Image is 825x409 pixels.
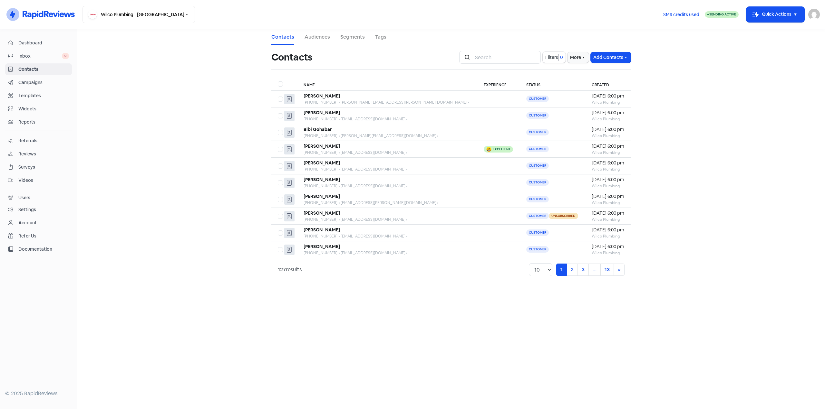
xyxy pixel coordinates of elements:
button: Quick Actions [746,7,804,22]
div: Account [18,219,37,226]
div: Excellent [493,148,510,151]
a: Contacts [5,63,72,75]
div: Wilco Plumbing [592,133,625,139]
div: Wilco Plumbing [592,200,625,206]
div: Wilco Plumbing [592,99,625,105]
div: Wilco Plumbing [592,116,625,122]
div: Wilco Plumbing [592,233,625,239]
button: Add Contacts [591,52,631,63]
a: Inbox 0 [5,50,72,62]
a: 3 [577,264,589,276]
div: results [278,266,302,274]
a: Surveys [5,161,72,173]
span: SMS credits used [663,11,699,18]
b: [PERSON_NAME] [304,160,340,166]
span: Inbox [18,53,62,60]
a: Settings [5,204,72,216]
div: [DATE] 6:00 pm [592,126,625,133]
b: [PERSON_NAME] [304,143,340,149]
span: Customer [526,112,549,119]
div: [DATE] 6:00 pm [592,143,625,150]
div: [PHONE_NUMBER] <[EMAIL_ADDRESS][PERSON_NAME][DOMAIN_NAME]> [304,200,471,206]
a: Next [614,264,625,276]
a: 1 [556,264,567,276]
a: 2 [567,264,578,276]
span: Customer [526,229,549,236]
a: Sending Active [705,11,739,18]
div: [PHONE_NUMBER] <[EMAIL_ADDRESS][DOMAIN_NAME]> [304,166,471,172]
th: Created [585,78,631,91]
div: [PHONE_NUMBER] <[EMAIL_ADDRESS][DOMAIN_NAME]> [304,116,471,122]
b: [PERSON_NAME] [304,244,340,249]
div: [PHONE_NUMBER] <[EMAIL_ADDRESS][DOMAIN_NAME]> [304,250,471,256]
a: Account [5,217,72,229]
a: SMS credits used [658,11,705,17]
div: [DATE] 6:00 pm [592,109,625,116]
div: Wilco Plumbing [592,217,625,222]
div: [PHONE_NUMBER] <[EMAIL_ADDRESS][DOMAIN_NAME]> [304,150,471,155]
a: Dashboard [5,37,72,49]
iframe: chat widget [798,383,819,403]
div: [PHONE_NUMBER] <[EMAIL_ADDRESS][DOMAIN_NAME]> [304,217,471,222]
span: Customer [526,213,549,219]
b: [PERSON_NAME] [304,227,340,233]
span: Customer [526,146,549,152]
a: Refer Us [5,230,72,242]
div: [PHONE_NUMBER] <[EMAIL_ADDRESS][DOMAIN_NAME]> [304,183,471,189]
button: Filters0 [543,52,566,63]
a: Users [5,192,72,204]
a: Tags [375,33,386,41]
a: Reviews [5,148,72,160]
span: Refer Us [18,233,69,239]
span: 0 [62,53,69,59]
a: Audiences [305,33,330,41]
b: Bibi Gohabar [304,126,332,132]
span: Customer [526,179,549,186]
div: [PHONE_NUMBER] <[PERSON_NAME][EMAIL_ADDRESS][DOMAIN_NAME]> [304,133,471,139]
b: [PERSON_NAME] [304,110,340,116]
div: [PHONE_NUMBER] <[EMAIL_ADDRESS][DOMAIN_NAME]> [304,233,471,239]
div: Wilco Plumbing [592,166,625,172]
span: Customer [526,96,549,102]
a: Campaigns [5,77,72,88]
div: Wilco Plumbing [592,250,625,256]
span: Dashboard [18,40,69,46]
div: [DATE] 6:00 pm [592,160,625,166]
th: Experience [477,78,520,91]
span: Reviews [18,151,69,157]
span: Widgets [18,106,69,112]
span: Documentation [18,246,69,253]
span: Referrals [18,137,69,144]
img: User [808,9,820,20]
span: Customer [526,129,549,135]
span: Customer [526,196,549,202]
div: [DATE] 6:00 pm [592,227,625,233]
span: Customer [526,246,549,253]
div: [DATE] 6:00 pm [592,176,625,183]
th: Status [520,78,585,91]
button: Wilco Plumbing - [GEOGRAPHIC_DATA] [82,6,195,23]
a: Documentation [5,243,72,255]
b: [PERSON_NAME] [304,210,340,216]
div: [PHONE_NUMBER] <[PERSON_NAME][EMAIL_ADDRESS][PERSON_NAME][DOMAIN_NAME]> [304,99,471,105]
a: Contacts [271,33,294,41]
div: Wilco Plumbing [592,150,625,155]
b: [PERSON_NAME] [304,193,340,199]
input: Search [471,51,541,64]
a: Videos [5,174,72,186]
div: [DATE] 6:00 pm [592,93,625,99]
a: Reports [5,116,72,128]
div: [DATE] 6:00 pm [592,210,625,217]
button: More [568,52,589,63]
span: Templates [18,92,69,99]
span: Videos [18,177,69,184]
b: [PERSON_NAME] [304,177,340,182]
span: Customer [526,163,549,169]
div: Settings [18,206,36,213]
div: [DATE] 6:00 pm [592,243,625,250]
a: Widgets [5,103,72,115]
span: Campaigns [18,79,69,86]
span: » [618,266,620,273]
span: Surveys [18,164,69,171]
th: Name [297,78,477,91]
